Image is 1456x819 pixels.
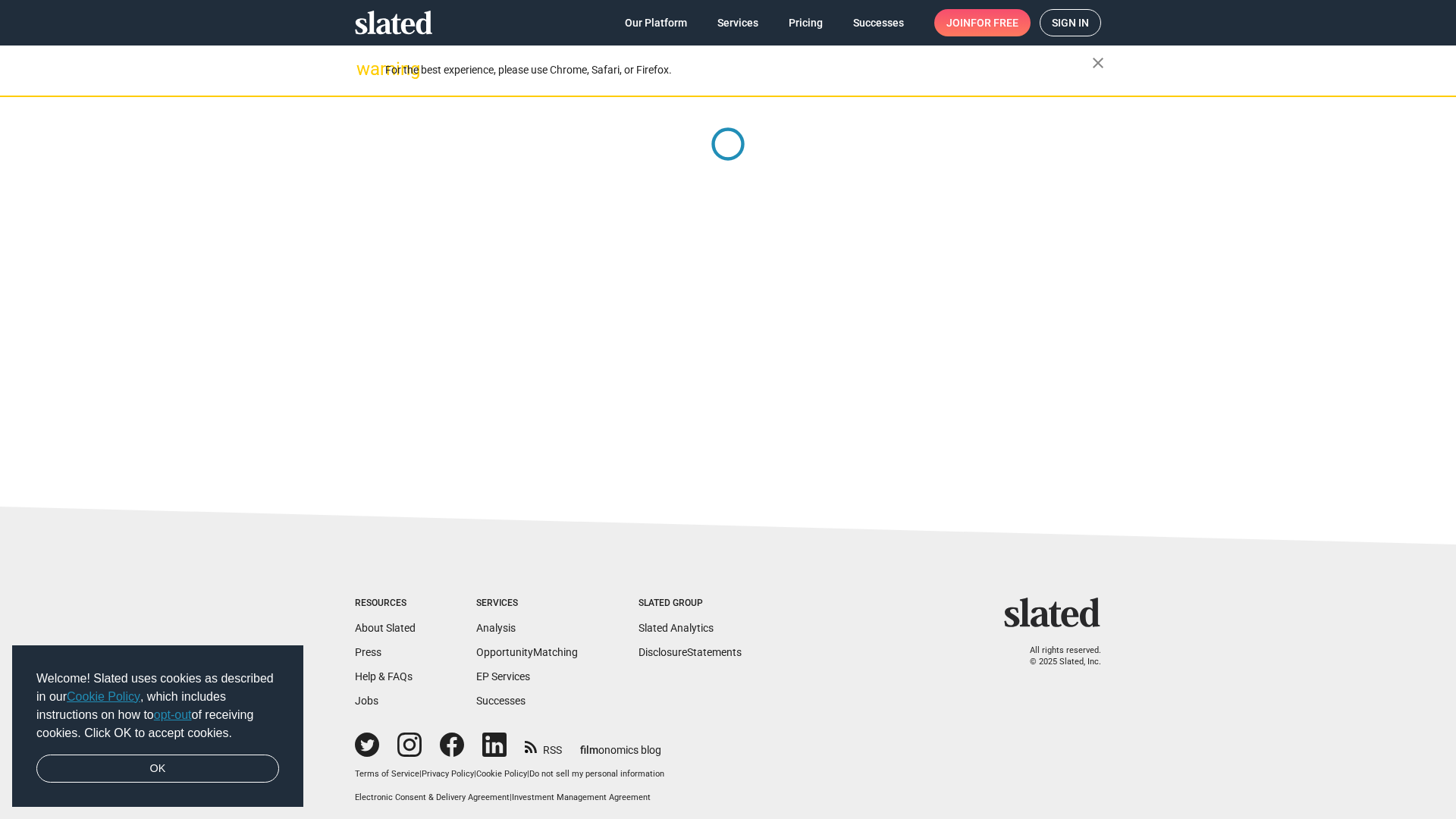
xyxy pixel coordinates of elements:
[355,769,419,779] a: Terms of Service
[422,769,474,779] a: Privacy Policy
[1014,645,1101,667] p: All rights reserved. © 2025 Slated, Inc.
[705,9,770,36] a: Services
[356,60,375,78] mat-icon: warning
[853,9,904,36] span: Successes
[580,731,661,758] a: filmonomics blog
[777,9,835,36] a: Pricing
[525,734,562,758] a: RSS
[36,755,279,783] a: dismiss cookie message
[529,769,664,780] button: Do not sell my personal information
[355,646,381,658] a: Press
[625,9,687,36] span: Our Platform
[841,9,916,36] a: Successes
[613,9,699,36] a: Our Platform
[1040,9,1101,36] a: Sign in
[67,690,140,703] a: Cookie Policy
[355,792,510,802] a: Electronic Consent & Delivery Agreement
[355,622,416,634] a: About Slated
[419,769,422,779] span: |
[789,9,823,36] span: Pricing
[476,598,578,610] div: Services
[971,9,1018,36] span: for free
[639,598,742,610] div: Slated Group
[474,769,476,779] span: |
[355,695,378,707] a: Jobs
[639,622,714,634] a: Slated Analytics
[639,646,742,658] a: DisclosureStatements
[385,60,1092,80] div: For the best experience, please use Chrome, Safari, or Firefox.
[476,769,527,779] a: Cookie Policy
[717,9,758,36] span: Services
[512,792,651,802] a: Investment Management Agreement
[355,598,416,610] div: Resources
[476,622,516,634] a: Analysis
[510,792,512,802] span: |
[476,670,530,682] a: EP Services
[476,646,578,658] a: OpportunityMatching
[355,670,413,682] a: Help & FAQs
[154,708,192,721] a: opt-out
[36,670,279,742] span: Welcome! Slated uses cookies as described in our , which includes instructions on how to of recei...
[527,769,529,779] span: |
[934,9,1031,36] a: Joinfor free
[1052,10,1089,36] span: Sign in
[580,744,598,756] span: film
[476,695,526,707] a: Successes
[1089,54,1107,72] mat-icon: close
[12,645,303,808] div: cookieconsent
[946,9,1018,36] span: Join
